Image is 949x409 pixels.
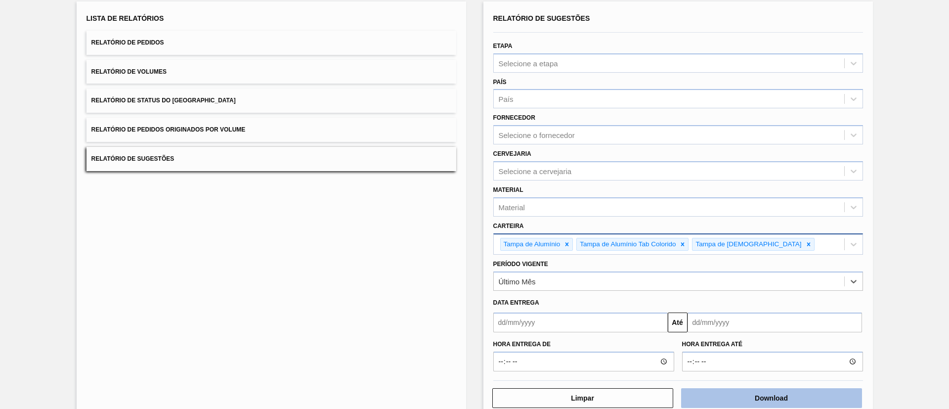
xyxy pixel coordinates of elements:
label: Cervejaria [493,150,531,157]
div: Selecione a etapa [499,59,558,67]
span: Relatório de Status do [GEOGRAPHIC_DATA] [91,97,236,104]
button: Relatório de Pedidos [86,31,456,55]
span: Relatório de Pedidos [91,39,164,46]
div: Tampa de Alumínio Tab Colorido [577,238,677,251]
label: Hora entrega de [493,337,674,352]
span: Relatório de Volumes [91,68,167,75]
label: Material [493,186,523,193]
span: Relatório de Sugestões [91,155,174,162]
label: Período Vigente [493,261,548,268]
div: Tampa de [DEMOGRAPHIC_DATA] [692,238,803,251]
button: Relatório de Sugestões [86,147,456,171]
label: Carteira [493,223,524,229]
div: Selecione a cervejaria [499,167,572,175]
input: dd/mm/yyyy [493,313,668,332]
div: Selecione o fornecedor [499,131,575,139]
span: Data entrega [493,299,539,306]
button: Relatório de Pedidos Originados por Volume [86,118,456,142]
span: Relatório de Sugestões [493,14,590,22]
button: Até [668,313,688,332]
div: Último Mês [499,277,536,286]
span: Lista de Relatórios [86,14,164,22]
button: Download [681,388,862,408]
button: Limpar [492,388,673,408]
label: País [493,79,507,86]
button: Relatório de Status do [GEOGRAPHIC_DATA] [86,89,456,113]
input: dd/mm/yyyy [688,313,862,332]
div: País [499,95,514,103]
label: Etapa [493,43,513,49]
span: Relatório de Pedidos Originados por Volume [91,126,246,133]
label: Hora entrega até [682,337,863,352]
button: Relatório de Volumes [86,60,456,84]
div: Material [499,203,525,211]
label: Fornecedor [493,114,535,121]
div: Tampa de Alumínio [501,238,562,251]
